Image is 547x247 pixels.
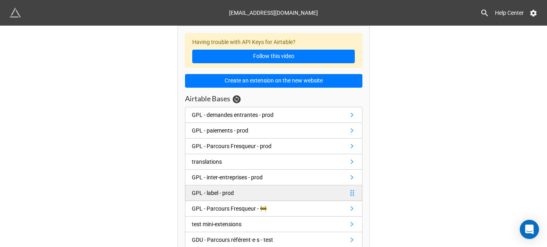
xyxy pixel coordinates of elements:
[192,204,267,213] div: GPL - Parcours Fresqueur - 🚧
[185,94,230,103] h3: Airtable Bases
[185,33,362,68] div: Having trouble with API Keys for Airtable?
[185,74,362,88] button: Create an extension on the new website
[520,220,539,239] div: Open Intercom Messenger
[233,95,241,103] a: Sync Base Structure
[192,142,271,151] div: GPL - Parcours Fresqueur - prod
[185,217,362,232] a: test mini-extensions
[192,157,222,166] div: translations
[185,107,362,123] a: GPL - demandes entrantes - prod
[192,173,263,182] div: GPL - inter-entreprises - prod
[185,139,362,154] a: GPL - Parcours Fresqueur - prod
[185,185,362,201] a: GPL - label - prod
[185,154,362,170] a: translations
[192,110,273,119] div: GPL - demandes entrantes - prod
[192,235,273,244] div: GDU - Parcours référent·e·s - test
[192,126,248,135] div: GPL - paiements - prod
[192,220,241,229] div: test mini-extensions
[10,7,21,18] img: miniextensions-icon.73ae0678.png
[489,6,529,20] a: Help Center
[185,201,362,217] a: GPL - Parcours Fresqueur - 🚧
[192,189,234,197] div: GPL - label - prod
[192,50,355,63] a: Follow this video
[185,123,362,139] a: GPL - paiements - prod
[185,170,362,185] a: GPL - inter-entreprises - prod
[229,6,318,20] div: [EMAIL_ADDRESS][DOMAIN_NAME]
